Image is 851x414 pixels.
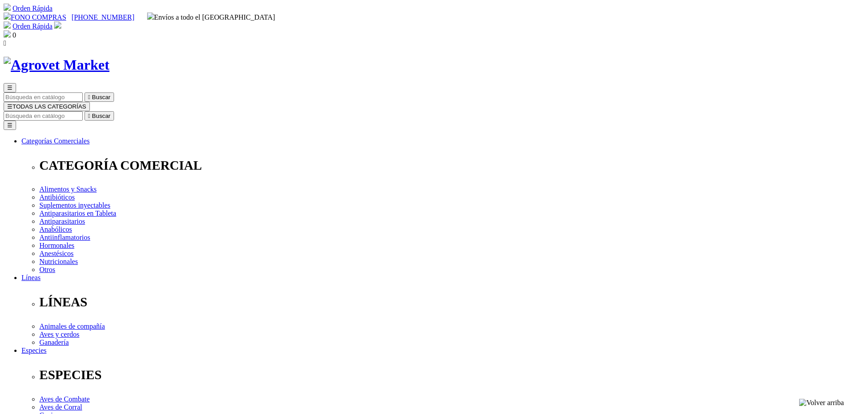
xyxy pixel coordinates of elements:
[21,347,47,354] a: Especies
[39,250,73,257] a: Anestésicos
[147,13,154,20] img: delivery-truck.svg
[39,193,75,201] a: Antibióticos
[85,92,114,102] button:  Buscar
[4,111,83,121] input: Buscar
[799,399,844,407] img: Volver arriba
[4,102,90,111] button: ☰TODAS LAS CATEGORÍAS
[4,92,83,102] input: Buscar
[85,111,114,121] button:  Buscar
[88,113,90,119] i: 
[13,22,52,30] a: Orden Rápida
[39,368,847,382] p: ESPECIES
[39,158,847,173] p: CATEGORÍA COMERCIAL
[4,39,6,47] i: 
[4,13,11,20] img: phone.svg
[39,209,116,217] a: Antiparasitarios en Tableta
[21,274,41,281] a: Líneas
[39,295,847,309] p: LÍNEAS
[39,226,72,233] a: Anabólicos
[39,185,97,193] a: Alimentos y Snacks
[92,94,110,100] span: Buscar
[88,94,90,100] i: 
[39,242,74,249] a: Hormonales
[39,403,82,411] a: Aves de Corral
[54,22,61,30] a: Acceda a su cuenta de cliente
[39,234,90,241] a: Antiinflamatorios
[4,4,11,11] img: shopping-cart.svg
[39,217,85,225] a: Antiparasitarios
[4,57,110,73] img: Agrovet Market
[39,322,105,330] a: Animales de compañía
[21,137,89,145] a: Categorías Comerciales
[39,339,69,346] a: Ganadería
[54,21,61,29] img: user.svg
[39,201,110,209] a: Suplementos inyectables
[4,121,16,130] button: ☰
[13,4,52,12] a: Orden Rápida
[147,13,275,21] span: Envíos a todo el [GEOGRAPHIC_DATA]
[39,395,90,403] a: Aves de Combate
[4,83,16,92] button: ☰
[39,258,78,265] a: Nutricionales
[39,330,79,338] a: Aves y cerdos
[72,13,134,21] a: [PHONE_NUMBER]
[39,266,55,273] a: Otros
[4,13,66,21] a: FONO COMPRAS
[7,84,13,91] span: ☰
[7,103,13,110] span: ☰
[92,113,110,119] span: Buscar
[13,31,16,39] span: 0
[4,21,11,29] img: shopping-cart.svg
[4,30,11,38] img: shopping-bag.svg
